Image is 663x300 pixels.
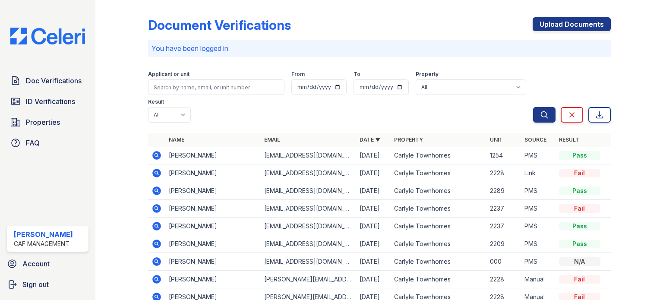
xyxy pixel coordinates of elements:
[261,200,356,218] td: [EMAIL_ADDRESS][DOMAIN_NAME]
[291,71,305,78] label: From
[521,164,556,182] td: Link
[165,147,261,164] td: [PERSON_NAME]
[26,117,60,127] span: Properties
[356,235,391,253] td: [DATE]
[3,276,92,293] a: Sign out
[7,134,88,152] a: FAQ
[261,253,356,271] td: [EMAIL_ADDRESS][DOMAIN_NAME]
[26,138,40,148] span: FAQ
[14,229,73,240] div: [PERSON_NAME]
[360,136,380,143] a: Date ▼
[559,151,600,160] div: Pass
[394,136,423,143] a: Property
[521,235,556,253] td: PMS
[533,17,611,31] a: Upload Documents
[521,200,556,218] td: PMS
[7,93,88,110] a: ID Verifications
[22,279,49,290] span: Sign out
[356,253,391,271] td: [DATE]
[356,164,391,182] td: [DATE]
[559,169,600,177] div: Fail
[559,257,600,266] div: N/A
[521,182,556,200] td: PMS
[261,147,356,164] td: [EMAIL_ADDRESS][DOMAIN_NAME]
[356,271,391,288] td: [DATE]
[391,164,486,182] td: Carlyle Townhomes
[391,271,486,288] td: Carlyle Townhomes
[391,253,486,271] td: Carlyle Townhomes
[356,182,391,200] td: [DATE]
[7,72,88,89] a: Doc Verifications
[559,240,600,248] div: Pass
[148,17,291,33] div: Document Verifications
[356,147,391,164] td: [DATE]
[165,200,261,218] td: [PERSON_NAME]
[524,136,546,143] a: Source
[486,200,521,218] td: 2237
[169,136,184,143] a: Name
[559,204,600,213] div: Fail
[356,200,391,218] td: [DATE]
[165,235,261,253] td: [PERSON_NAME]
[261,235,356,253] td: [EMAIL_ADDRESS][DOMAIN_NAME]
[559,222,600,231] div: Pass
[261,164,356,182] td: [EMAIL_ADDRESS][DOMAIN_NAME]
[26,76,82,86] span: Doc Verifications
[391,218,486,235] td: Carlyle Townhomes
[148,79,284,95] input: Search by name, email, or unit number
[165,164,261,182] td: [PERSON_NAME]
[486,253,521,271] td: 000
[165,182,261,200] td: [PERSON_NAME]
[152,43,607,54] p: You have been logged in
[7,114,88,131] a: Properties
[391,200,486,218] td: Carlyle Townhomes
[165,218,261,235] td: [PERSON_NAME]
[261,218,356,235] td: [EMAIL_ADDRESS][DOMAIN_NAME]
[264,136,280,143] a: Email
[559,136,579,143] a: Result
[26,96,75,107] span: ID Verifications
[486,182,521,200] td: 2289
[3,28,92,44] img: CE_Logo_Blue-a8612792a0a2168367f1c8372b55b34899dd931a85d93a1a3d3e32e68fde9ad4.png
[521,218,556,235] td: PMS
[165,271,261,288] td: [PERSON_NAME]
[559,275,600,284] div: Fail
[559,186,600,195] div: Pass
[521,147,556,164] td: PMS
[391,235,486,253] td: Carlyle Townhomes
[148,71,189,78] label: Applicant or unit
[486,271,521,288] td: 2228
[3,255,92,272] a: Account
[356,218,391,235] td: [DATE]
[486,164,521,182] td: 2228
[261,271,356,288] td: [PERSON_NAME][EMAIL_ADDRESS][DOMAIN_NAME]
[486,147,521,164] td: 1254
[490,136,503,143] a: Unit
[486,235,521,253] td: 2209
[261,182,356,200] td: [EMAIL_ADDRESS][DOMAIN_NAME]
[521,253,556,271] td: PMS
[391,182,486,200] td: Carlyle Townhomes
[416,71,439,78] label: Property
[14,240,73,248] div: CAF Management
[521,271,556,288] td: Manual
[354,71,360,78] label: To
[391,147,486,164] td: Carlyle Townhomes
[486,218,521,235] td: 2237
[148,98,164,105] label: Result
[165,253,261,271] td: [PERSON_NAME]
[22,259,50,269] span: Account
